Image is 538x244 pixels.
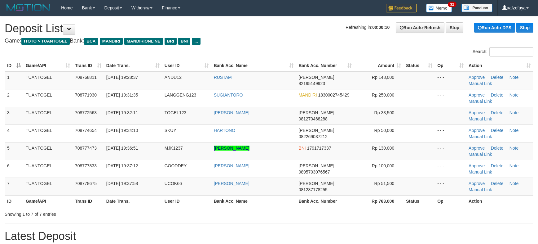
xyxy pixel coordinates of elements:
span: Rp 51,500 [374,181,395,186]
span: LANGGENG123 [165,93,196,97]
a: [PERSON_NAME] [214,163,249,168]
a: Delete [491,128,503,133]
th: ID: activate to sort column descending [5,60,23,71]
a: Stop [446,22,463,33]
a: Delete [491,146,503,151]
span: Copy 82195149923 to clipboard [298,81,325,86]
a: Manual Link [469,99,492,104]
th: Status [403,195,435,207]
td: 2 [5,89,23,107]
a: [PERSON_NAME] [214,110,249,115]
span: MANDIRIONLINE [124,38,163,45]
th: ID [5,195,23,207]
a: Run Auto-Refresh [396,22,444,33]
a: Note [509,128,519,133]
a: Note [509,146,519,151]
h1: Latest Deposit [5,230,533,242]
td: - - - [435,89,466,107]
a: Delete [491,75,503,80]
a: Approve [469,128,485,133]
a: [PERSON_NAME] [214,146,249,151]
a: Approve [469,146,485,151]
span: [PERSON_NAME] [298,163,334,168]
img: MOTION_logo.png [5,3,52,12]
a: Note [509,93,519,97]
h1: Deposit List [5,22,533,35]
a: Manual Link [469,134,492,139]
a: Note [509,75,519,80]
a: Approve [469,163,485,168]
a: Approve [469,75,485,80]
span: Rp 50,000 [374,128,395,133]
span: ITOTO > TUANTOGEL [21,38,70,45]
span: [DATE] 19:28:37 [106,75,138,80]
td: - - - [435,124,466,142]
th: Bank Acc. Name [211,195,296,207]
td: - - - [435,142,466,160]
td: TUANTOGEL [23,160,73,178]
td: TUANTOGEL [23,89,73,107]
span: BRI [165,38,177,45]
span: GOODDEY [165,163,187,168]
span: Rp 100,000 [372,163,394,168]
a: Approve [469,181,485,186]
a: Delete [491,181,503,186]
th: Rp 763.000 [354,195,403,207]
span: Copy 0895703076567 to clipboard [298,169,330,174]
th: Amount: activate to sort column ascending [354,60,403,71]
span: Copy 1830002745429 to clipboard [318,93,349,97]
span: Copy 081270468288 to clipboard [298,116,327,121]
td: 7 [5,178,23,195]
span: BNI [298,146,306,151]
span: 708777473 [75,146,97,151]
span: Rp 33,500 [374,110,395,115]
th: Date Trans. [104,195,162,207]
input: Search: [489,47,533,56]
strong: 00:00:10 [372,25,390,30]
span: Rp 250,000 [372,93,394,97]
span: [DATE] 19:36:51 [106,146,138,151]
a: Manual Link [469,116,492,121]
span: SKUY [165,128,176,133]
th: Bank Acc. Number [296,195,354,207]
td: - - - [435,160,466,178]
h4: Game: Bank: [5,38,533,44]
td: 1 [5,71,23,89]
span: 708778675 [75,181,97,186]
span: BCA [84,38,98,45]
span: ... [192,38,200,45]
a: Run Auto-DPS [474,23,515,33]
span: [DATE] 19:37:12 [106,163,138,168]
span: MJK1237 [165,146,183,151]
span: 708768811 [75,75,97,80]
td: TUANTOGEL [23,71,73,89]
a: RUSTAM [214,75,232,80]
a: HARTONO [214,128,236,133]
th: Op: activate to sort column ascending [435,60,466,71]
span: [DATE] 19:37:58 [106,181,138,186]
th: User ID: activate to sort column ascending [162,60,211,71]
span: [DATE] 19:34:10 [106,128,138,133]
a: Delete [491,93,503,97]
div: Showing 1 to 7 of 7 entries [5,209,219,217]
span: [PERSON_NAME] [298,181,334,186]
span: 32 [448,2,456,7]
span: 708774654 [75,128,97,133]
th: Bank Acc. Name: activate to sort column ascending [211,60,296,71]
th: Trans ID: activate to sort column ascending [73,60,104,71]
span: Refreshing in: [346,25,390,30]
span: BNI [178,38,190,45]
span: MANDIRI [298,93,317,97]
a: SUGIANTORO [214,93,243,97]
span: 708771930 [75,93,97,97]
td: TUANTOGEL [23,124,73,142]
span: 708772563 [75,110,97,115]
span: 708777833 [75,163,97,168]
td: - - - [435,178,466,195]
th: Game/API: activate to sort column ascending [23,60,73,71]
td: TUANTOGEL [23,107,73,124]
span: [DATE] 19:32:11 [106,110,138,115]
a: Approve [469,110,485,115]
a: Note [509,181,519,186]
td: TUANTOGEL [23,142,73,160]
